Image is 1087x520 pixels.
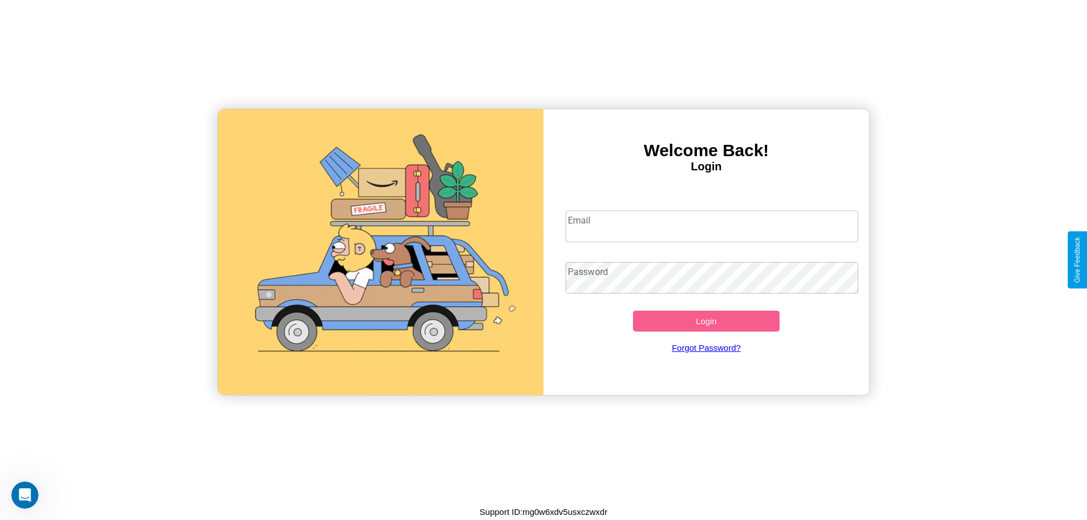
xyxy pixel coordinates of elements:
p: Support ID: mg0w6xdv5usxczwxdr [480,504,607,519]
iframe: Intercom live chat [11,482,38,509]
h4: Login [543,160,869,173]
h3: Welcome Back! [543,141,869,160]
button: Login [633,311,780,332]
img: gif [218,109,543,395]
div: Give Feedback [1073,237,1081,283]
a: Forgot Password? [560,332,853,364]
